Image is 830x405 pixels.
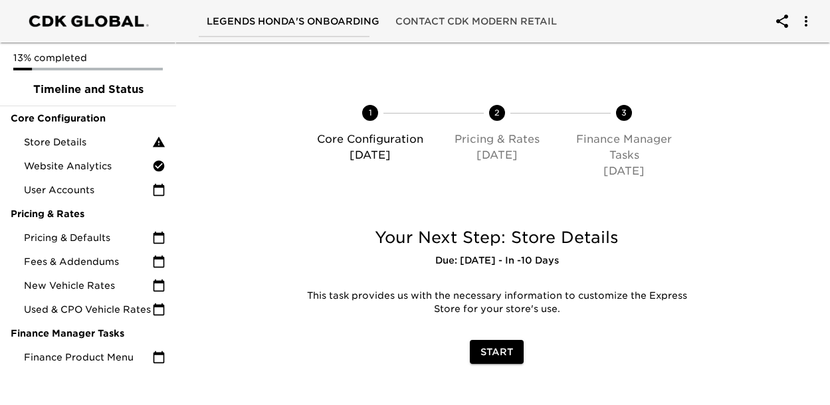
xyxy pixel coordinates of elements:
[24,303,152,316] span: Used & CPO Vehicle Rates
[290,227,703,248] h5: Your Next Step: Store Details
[395,13,557,30] span: Contact CDK Modern Retail
[290,254,703,268] h6: Due: [DATE] - In -10 Days
[24,351,152,364] span: Finance Product Menu
[207,13,379,30] span: Legends Honda's Onboarding
[24,159,152,173] span: Website Analytics
[11,327,165,340] span: Finance Manager Tasks
[24,231,152,244] span: Pricing & Defaults
[566,163,682,179] p: [DATE]
[13,51,163,64] p: 13% completed
[312,147,428,163] p: [DATE]
[24,135,152,149] span: Store Details
[439,147,555,163] p: [DATE]
[300,289,693,316] p: This task provides us with the necessary information to customize the Express Store for your stor...
[24,255,152,268] span: Fees & Addendums
[312,131,428,147] p: Core Configuration
[24,183,152,197] span: User Accounts
[24,279,152,292] span: New Vehicle Rates
[766,5,798,37] button: account of current user
[11,82,165,98] span: Timeline and Status
[621,108,627,118] text: 3
[480,344,513,361] span: Start
[11,112,165,125] span: Core Configuration
[11,207,165,220] span: Pricing & Rates
[566,131,682,163] p: Finance Manager Tasks
[494,108,500,118] text: 2
[439,131,555,147] p: Pricing & Rates
[790,5,822,37] button: account of current user
[368,108,371,118] text: 1
[470,340,524,364] button: Start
